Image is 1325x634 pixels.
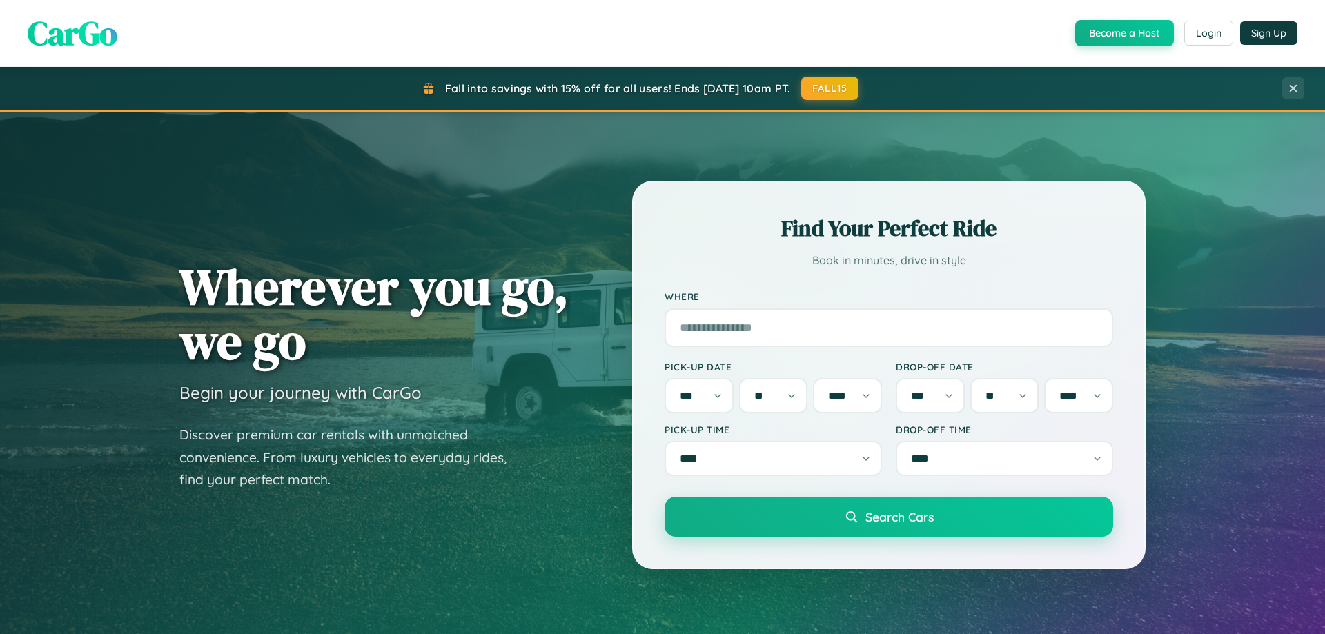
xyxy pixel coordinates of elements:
label: Drop-off Date [896,361,1113,373]
p: Discover premium car rentals with unmatched convenience. From luxury vehicles to everyday rides, ... [179,424,524,491]
span: Fall into savings with 15% off for all users! Ends [DATE] 10am PT. [445,81,791,95]
button: Login [1184,21,1233,46]
h2: Find Your Perfect Ride [665,213,1113,244]
span: Search Cars [865,509,934,524]
label: Pick-up Date [665,361,882,373]
button: Sign Up [1240,21,1297,45]
span: CarGo [28,10,117,56]
h1: Wherever you go, we go [179,259,569,368]
label: Drop-off Time [896,424,1113,435]
label: Where [665,291,1113,303]
button: Search Cars [665,497,1113,537]
button: FALL15 [801,77,859,100]
button: Become a Host [1075,20,1174,46]
label: Pick-up Time [665,424,882,435]
h3: Begin your journey with CarGo [179,382,422,403]
p: Book in minutes, drive in style [665,250,1113,270]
